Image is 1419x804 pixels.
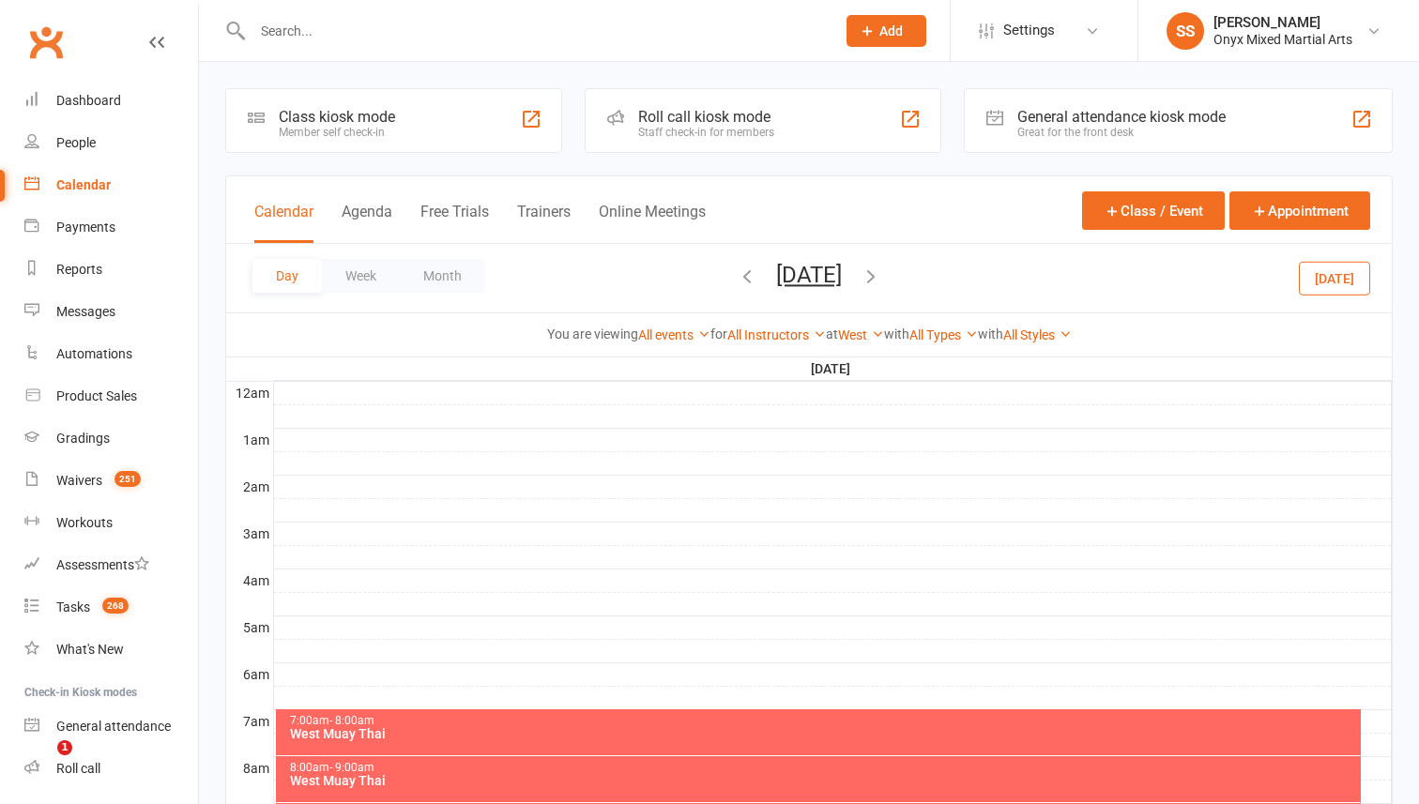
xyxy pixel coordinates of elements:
[1213,31,1352,48] div: Onyx Mixed Martial Arts
[24,249,198,291] a: Reports
[24,122,198,164] a: People
[56,761,100,776] div: Roll call
[24,80,198,122] a: Dashboard
[19,740,64,785] iframe: Intercom live chat
[273,357,1392,381] th: [DATE]
[1167,12,1204,50] div: SS
[279,108,395,126] div: Class kiosk mode
[56,346,132,361] div: Automations
[226,756,273,780] th: 8am
[57,740,72,755] span: 1
[226,522,273,545] th: 3am
[24,502,198,544] a: Workouts
[24,375,198,417] a: Product Sales
[56,473,102,488] div: Waivers
[638,108,774,126] div: Roll call kiosk mode
[776,262,842,288] button: [DATE]
[1082,191,1225,230] button: Class / Event
[102,598,129,614] span: 268
[56,262,102,277] div: Reports
[838,327,884,342] a: West
[279,126,395,139] div: Member self check-in
[329,761,374,774] span: - 9:00am
[1017,126,1226,139] div: Great for the front desk
[727,327,826,342] a: All Instructors
[342,203,392,243] button: Agenda
[226,428,273,451] th: 1am
[547,326,638,341] strong: You are viewing
[826,326,838,341] strong: at
[24,206,198,249] a: Payments
[879,23,903,38] span: Add
[24,460,198,502] a: Waivers 251
[322,259,400,293] button: Week
[56,642,124,657] div: What's New
[1299,261,1370,295] button: [DATE]
[56,304,115,319] div: Messages
[56,177,111,192] div: Calendar
[24,748,198,790] a: Roll call
[226,615,273,639] th: 5am
[847,15,926,47] button: Add
[289,774,1358,787] div: West Muay Thai
[24,586,198,629] a: Tasks 268
[24,629,198,671] a: What's New
[56,388,137,403] div: Product Sales
[400,259,485,293] button: Month
[226,475,273,498] th: 2am
[23,19,69,66] a: Clubworx
[909,327,978,342] a: All Types
[114,471,141,487] span: 251
[226,381,273,404] th: 12am
[420,203,489,243] button: Free Trials
[1213,14,1352,31] div: [PERSON_NAME]
[599,203,706,243] button: Online Meetings
[24,333,198,375] a: Automations
[56,599,90,614] div: Tasks
[1003,327,1072,342] a: All Styles
[56,719,171,734] div: General attendance
[254,203,313,243] button: Calendar
[24,544,198,586] a: Assessments
[24,164,198,206] a: Calendar
[517,203,571,243] button: Trainers
[56,515,113,530] div: Workouts
[24,417,198,460] a: Gradings
[226,709,273,733] th: 7am
[56,431,110,446] div: Gradings
[226,662,273,686] th: 6am
[226,569,273,592] th: 4am
[710,326,727,341] strong: for
[56,135,96,150] div: People
[329,714,374,727] span: - 8:00am
[884,326,909,341] strong: with
[247,18,822,44] input: Search...
[289,727,1358,740] div: West Muay Thai
[252,259,322,293] button: Day
[1003,9,1055,52] span: Settings
[1017,108,1226,126] div: General attendance kiosk mode
[56,557,149,572] div: Assessments
[638,327,710,342] a: All events
[24,291,198,333] a: Messages
[638,126,774,139] div: Staff check-in for members
[289,715,1358,727] div: 7:00am
[56,93,121,108] div: Dashboard
[978,326,1003,341] strong: with
[24,705,198,748] a: General attendance kiosk mode
[56,220,115,235] div: Payments
[289,762,1358,774] div: 8:00am
[1229,191,1370,230] button: Appointment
